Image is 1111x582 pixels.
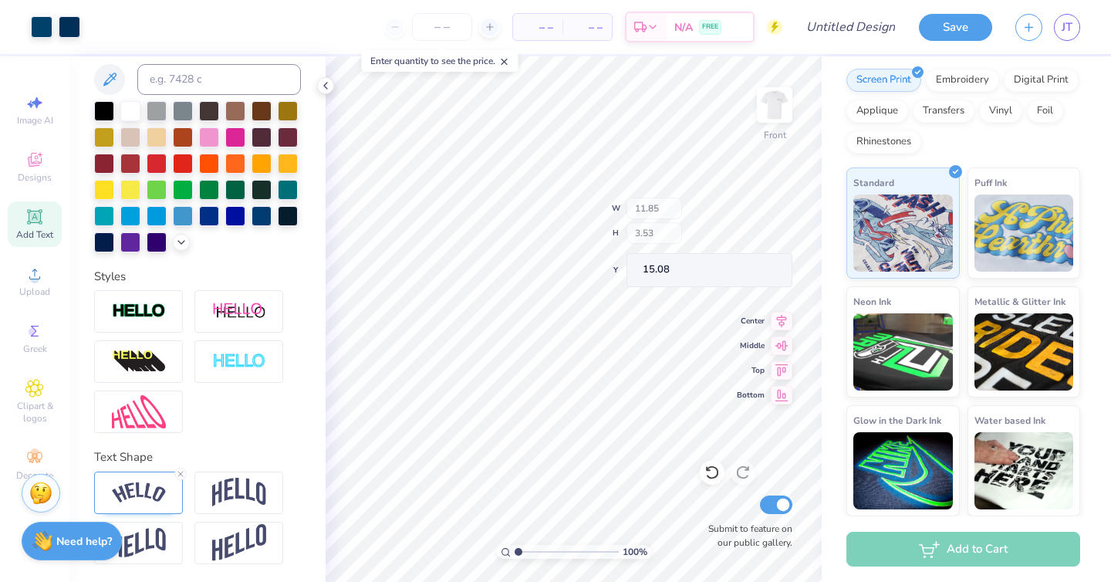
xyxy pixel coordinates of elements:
span: Standard [853,174,894,191]
span: Water based Ink [974,412,1045,428]
div: Embroidery [926,69,999,92]
div: Foil [1027,100,1063,123]
button: Save [919,14,992,41]
input: Untitled Design [794,12,907,42]
img: Water based Ink [974,432,1074,509]
span: Image AI [17,114,53,127]
span: Middle [737,340,765,351]
span: Metallic & Glitter Ink [974,293,1065,310]
span: Designs [18,171,52,184]
span: Center [737,316,765,327]
img: Glow in the Dark Ink [853,432,953,509]
input: – – [412,13,472,41]
img: 3d Illusion [112,350,166,374]
div: Text Shape [94,448,301,466]
img: Neon Ink [853,313,953,391]
span: Decorate [16,469,53,482]
span: FREE [702,22,718,32]
span: Bottom [737,390,765,401]
img: Puff Ink [974,195,1074,272]
strong: Need help? [56,534,112,549]
span: Add Text [16,228,53,241]
div: Transfers [913,100,974,123]
span: Upload [19,286,50,298]
img: Stroke [112,303,166,320]
div: Digital Print [1004,69,1079,92]
span: Greek [23,343,47,355]
input: e.g. 7428 c [137,64,301,95]
div: Vinyl [979,100,1022,123]
div: Rhinestones [846,130,921,154]
label: Submit to feature on our public gallery. [700,522,792,550]
div: Enter quantity to see the price. [362,50,518,72]
span: N/A [674,19,693,36]
img: Rise [212,524,266,562]
div: Applique [846,100,908,123]
span: – – [522,19,553,36]
img: Shadow [212,302,266,321]
img: Front [759,90,790,120]
img: Metallic & Glitter Ink [974,313,1074,391]
img: Standard [853,195,953,272]
span: Top [737,365,765,376]
img: Flag [112,528,166,558]
img: Free Distort [112,395,166,428]
span: Glow in the Dark Ink [853,412,941,428]
img: Arc [112,482,166,503]
div: Styles [94,268,301,286]
span: JT [1062,19,1072,36]
span: 100 % [623,545,647,559]
span: Neon Ink [853,293,891,310]
a: JT [1054,14,1080,41]
span: Clipart & logos [8,400,62,425]
span: – – [572,19,603,36]
div: Screen Print [846,69,921,92]
img: Negative Space [212,353,266,371]
div: Front [764,128,786,142]
span: Puff Ink [974,174,1007,191]
img: Arch [212,478,266,507]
